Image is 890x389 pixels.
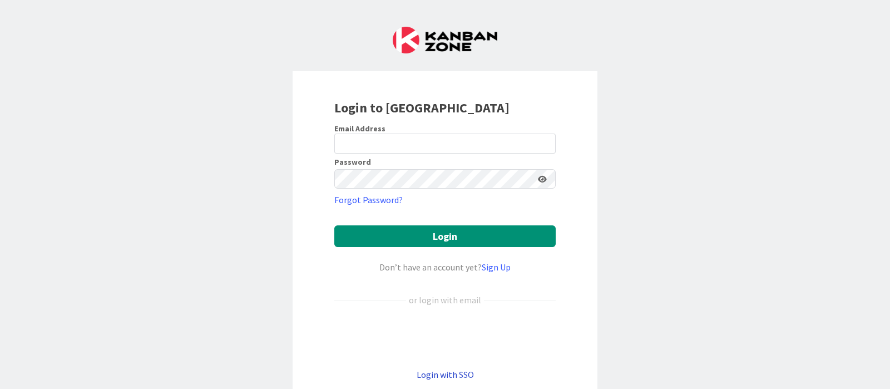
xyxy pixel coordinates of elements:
a: Forgot Password? [334,193,403,206]
label: Password [334,158,371,166]
img: Kanban Zone [393,27,497,53]
a: Sign Up [482,262,511,273]
label: Email Address [334,124,385,134]
button: Login [334,225,556,247]
div: or login with email [406,293,484,307]
div: Don’t have an account yet? [334,260,556,274]
b: Login to [GEOGRAPHIC_DATA] [334,99,510,116]
iframe: Sign in with Google Button [329,325,561,349]
a: Login with SSO [417,369,474,380]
